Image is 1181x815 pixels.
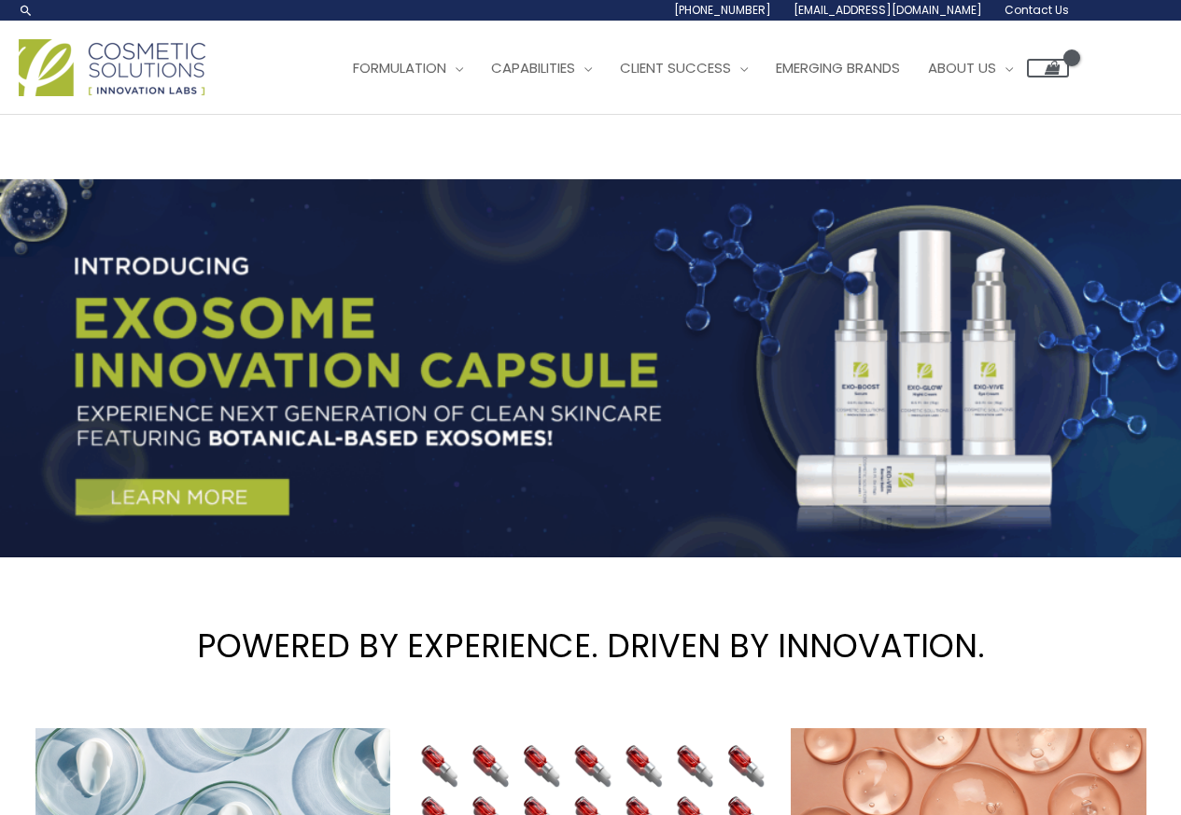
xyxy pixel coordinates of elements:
a: View Shopping Cart, empty [1027,59,1069,77]
span: Emerging Brands [776,58,900,77]
span: [EMAIL_ADDRESS][DOMAIN_NAME] [794,2,982,18]
a: Search icon link [19,3,34,18]
a: Emerging Brands [762,40,914,96]
span: About Us [928,58,996,77]
img: Cosmetic Solutions Logo [19,39,205,96]
a: About Us [914,40,1027,96]
a: Client Success [606,40,762,96]
span: Capabilities [491,58,575,77]
span: [PHONE_NUMBER] [674,2,771,18]
a: Formulation [339,40,477,96]
span: Client Success [620,58,731,77]
a: Capabilities [477,40,606,96]
span: Contact Us [1005,2,1069,18]
span: Formulation [353,58,446,77]
nav: Site Navigation [325,40,1069,96]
